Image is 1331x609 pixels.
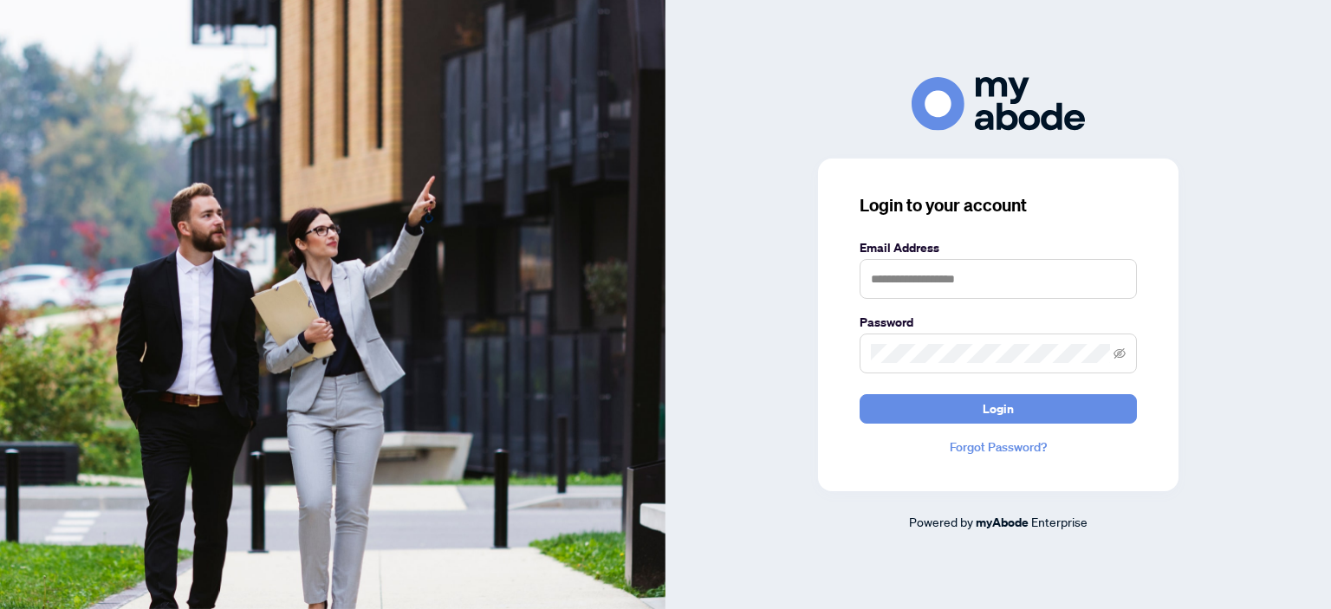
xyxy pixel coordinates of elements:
[860,313,1137,332] label: Password
[909,514,973,529] span: Powered by
[912,77,1085,130] img: ma-logo
[860,437,1137,457] a: Forgot Password?
[1113,347,1126,360] span: eye-invisible
[860,394,1137,424] button: Login
[860,238,1137,257] label: Email Address
[1031,514,1088,529] span: Enterprise
[976,513,1029,532] a: myAbode
[860,193,1137,217] h3: Login to your account
[983,395,1014,423] span: Login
